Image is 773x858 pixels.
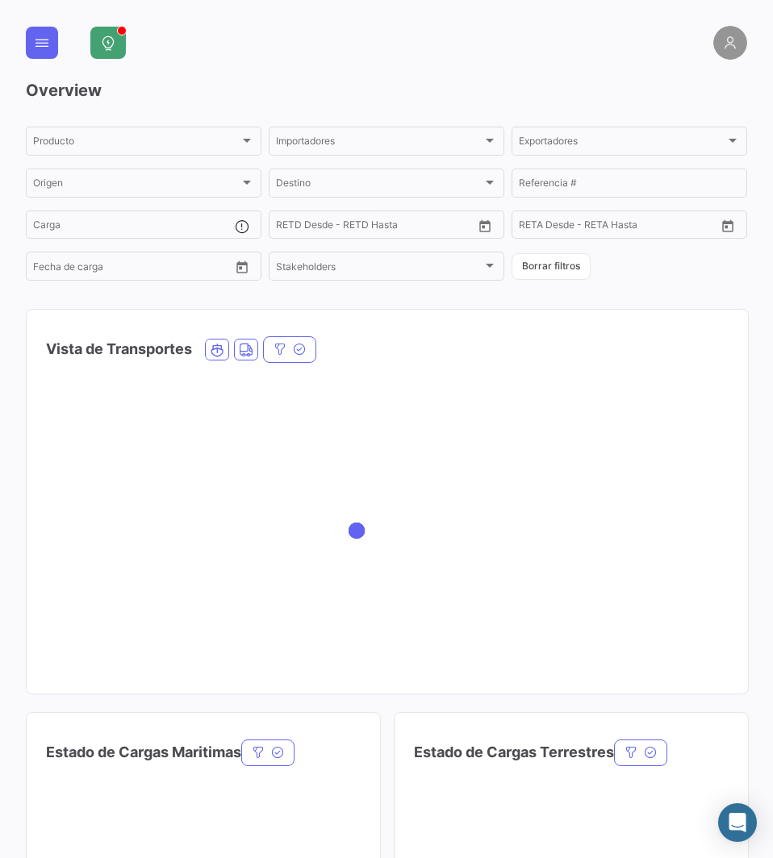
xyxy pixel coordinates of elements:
button: Open calendar [716,214,740,238]
button: Ocean [206,339,228,360]
h4: Vista de Transportes [46,338,192,360]
input: Hasta [559,222,654,233]
span: Destino [276,180,483,191]
img: placeholder-user.png [713,26,747,60]
button: Land [235,339,257,360]
button: Borrar filtros [512,253,591,280]
input: Desde [276,222,305,233]
input: Desde [519,222,548,233]
input: Hasta [316,222,412,233]
span: Exportadores [519,138,725,149]
h4: Estado de Cargas Maritimas [46,741,241,764]
input: Hasta [73,263,169,274]
input: Desde [33,263,62,274]
span: Producto [33,138,240,149]
button: Open calendar [473,214,497,238]
span: Importadores [276,138,483,149]
h4: Estado de Cargas Terrestres [414,741,614,764]
button: Open calendar [230,255,254,279]
h3: Overview [26,79,747,102]
span: Origen [33,180,240,191]
div: Abrir Intercom Messenger [718,803,757,842]
span: Stakeholders [276,263,483,274]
